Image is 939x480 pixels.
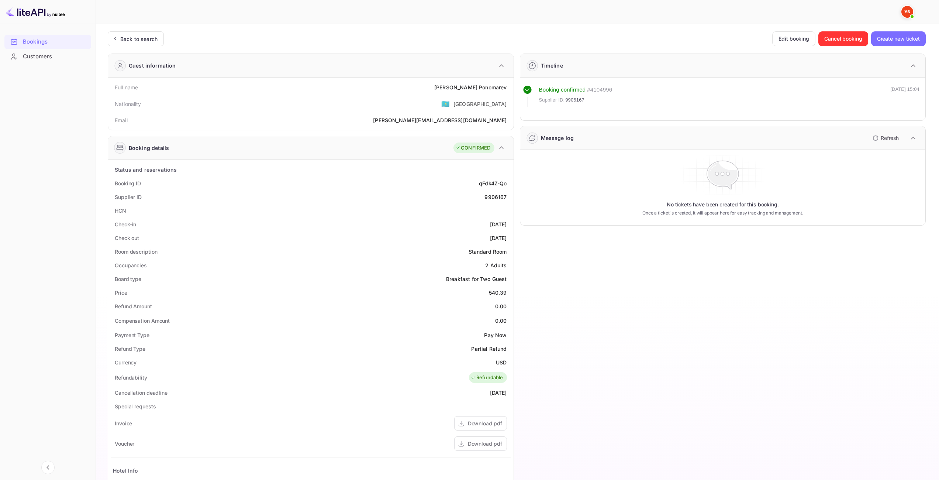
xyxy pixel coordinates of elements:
[468,420,502,426] ya-tr-span: Download pdf
[779,34,809,43] ya-tr-span: Edit booking
[772,31,815,46] button: Edit booking
[115,84,138,90] ya-tr-span: Full name
[115,235,139,241] ya-tr-span: Check out
[471,346,507,352] ya-tr-span: Partial Refund
[469,248,507,255] ya-tr-span: Standard Room
[115,390,168,396] ya-tr-span: Cancellation deadline
[495,317,507,325] div: 0.00
[115,403,156,409] ya-tr-span: Special requests
[115,289,127,296] ya-tr-span: Price
[484,193,507,201] div: 9906167
[479,180,507,186] ya-tr-span: qFdk4Z-Qo
[446,276,507,282] ya-tr-span: Breakfast for Two Guest
[484,332,507,338] ya-tr-span: Pay Now
[115,262,147,268] ya-tr-span: Occupancies
[115,420,132,426] ya-tr-span: Invoice
[461,144,490,152] ya-tr-span: CONFIRMED
[490,389,507,397] div: [DATE]
[539,86,559,93] ya-tr-span: Booking
[496,359,507,366] ya-tr-span: USD
[901,6,913,18] img: Yandex Support
[23,52,52,61] ya-tr-span: Customers
[881,135,899,141] ya-tr-span: Refresh
[468,440,502,448] div: Download pdf
[441,97,450,110] span: United States
[115,194,142,200] ya-tr-span: Supplier ID
[441,100,450,108] ya-tr-span: 🇰🇿
[490,234,507,242] div: [DATE]
[115,276,141,282] ya-tr-span: Board type
[115,101,141,107] ya-tr-span: Nationality
[41,461,55,474] button: Collapse navigation
[4,49,91,63] a: Customers
[115,374,147,381] ya-tr-span: Refundability
[129,144,169,152] ya-tr-span: Booking details
[115,248,157,255] ya-tr-span: Room description
[115,440,134,447] ya-tr-span: Voucher
[120,36,158,42] ya-tr-span: Back to search
[4,49,91,64] div: Customers
[818,31,868,46] button: Cancel booking
[871,31,926,46] button: Create new ticket
[541,62,563,69] ya-tr-span: Timeline
[587,86,612,94] div: # 4104996
[4,35,91,49] div: Bookings
[115,117,128,123] ya-tr-span: Email
[890,86,919,92] ya-tr-span: [DATE] 15:04
[476,374,503,381] ya-tr-span: Refundable
[115,318,170,324] ya-tr-span: Compensation Amount
[642,210,803,216] ya-tr-span: Once a ticket is created, it will appear here for easy tracking and management.
[23,38,48,46] ya-tr-span: Bookings
[115,303,152,309] ya-tr-span: Refund Amount
[6,6,65,18] img: LiteAPI logo
[667,201,779,208] ya-tr-span: No tickets have been created for this booking.
[129,62,176,69] ya-tr-span: Guest information
[489,289,507,296] div: 540.39
[565,97,584,103] ya-tr-span: 9906167
[453,101,507,107] ya-tr-span: [GEOGRAPHIC_DATA]
[490,220,507,228] div: [DATE]
[495,302,507,310] div: 0.00
[4,35,91,48] a: Bookings
[434,84,477,90] ya-tr-span: [PERSON_NAME]
[541,135,574,141] ya-tr-span: Message log
[479,84,507,90] ya-tr-span: Ponomarev
[561,86,586,93] ya-tr-span: confirmed
[113,467,138,474] ya-tr-span: Hotel Info
[115,221,136,227] ya-tr-span: Check-in
[824,34,862,43] ya-tr-span: Cancel booking
[485,262,507,268] ya-tr-span: 2 Adults
[115,180,141,186] ya-tr-span: Booking ID
[373,117,507,123] ya-tr-span: [PERSON_NAME][EMAIL_ADDRESS][DOMAIN_NAME]
[115,346,145,352] ya-tr-span: Refund Type
[115,167,177,173] ya-tr-span: Status and reservations
[115,208,126,214] ya-tr-span: HCN
[115,332,149,338] ya-tr-span: Payment Type
[539,97,565,103] ya-tr-span: Supplier ID:
[115,359,137,366] ya-tr-span: Currency
[877,34,920,43] ya-tr-span: Create new ticket
[868,132,902,144] button: Refresh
